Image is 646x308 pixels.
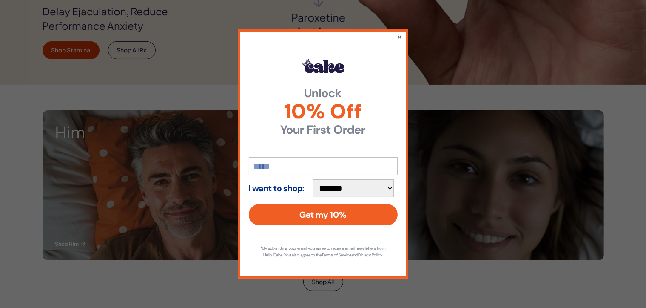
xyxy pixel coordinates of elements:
img: Hello Cake [302,59,344,73]
a: Privacy Policy [358,252,382,258]
a: Terms of Service [322,252,351,258]
p: *By submitting your email you agree to receive email newsletters from Hello Cake. You also agree ... [257,245,389,259]
button: Get my 10% [249,204,398,225]
strong: I want to shop: [249,184,305,193]
span: 10% Off [249,101,398,122]
strong: Your First Order [249,124,398,136]
button: × [398,32,402,41]
strong: Unlock [249,87,398,99]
